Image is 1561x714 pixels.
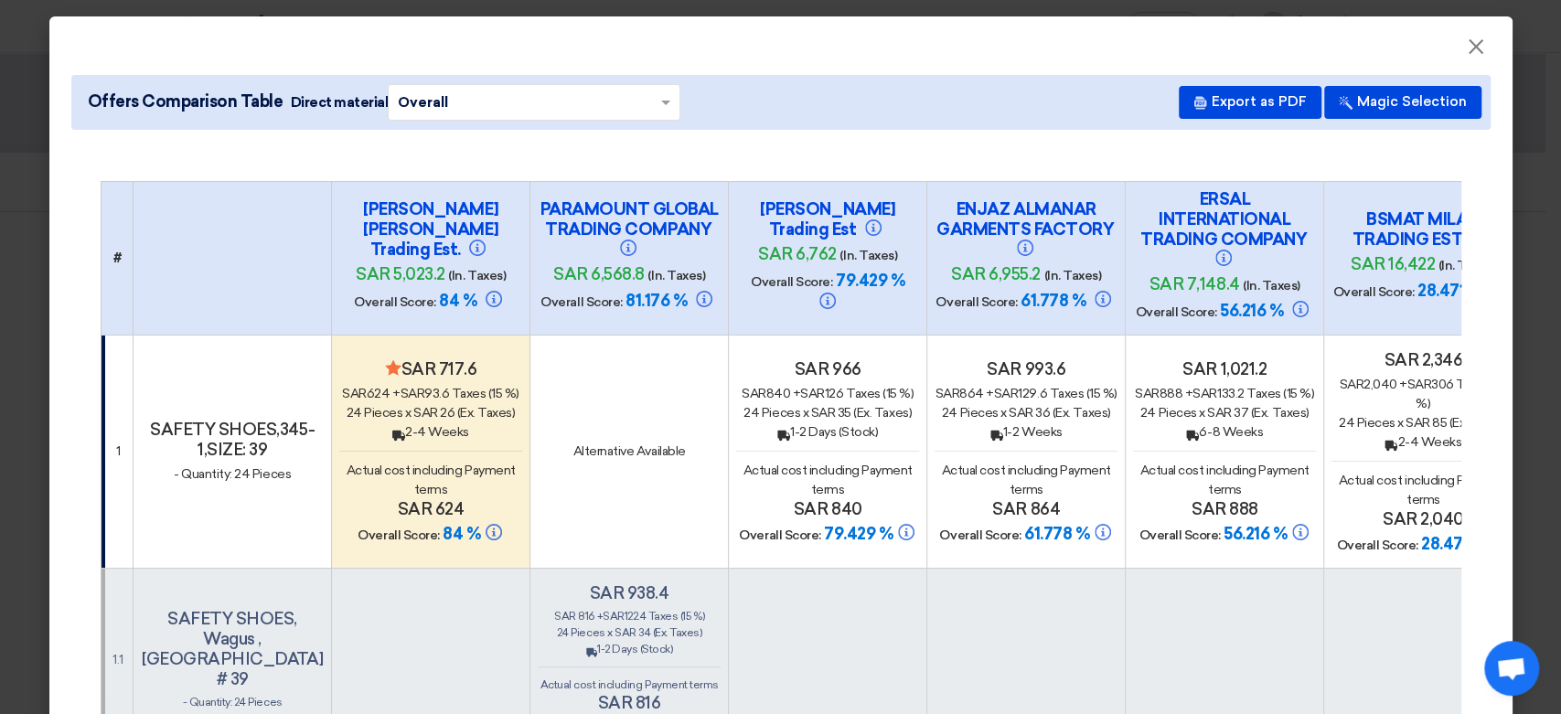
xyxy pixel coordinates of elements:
span: Overall Score: [739,528,820,543]
span: Overall Score: [354,294,435,310]
h4: [PERSON_NAME] Trading Est [736,199,919,240]
div: 816 + 122.4 Taxes (15 %) [538,608,721,624]
span: Overall Score: [936,294,1017,310]
h4: sar 816 [538,693,721,713]
h4: sar 717.6 [339,359,522,379]
div: 888 + 133.2 Taxes (15 %) [1133,384,1316,403]
span: (Ex. Taxes) [653,626,702,639]
span: Pieces x [1356,415,1403,431]
span: Direct material [290,92,388,112]
span: (Ex. Taxes) [853,405,912,421]
span: sar 37 [1207,405,1248,421]
span: Actual cost including Payment terms [540,678,718,691]
div: 1-2 Weeks [935,422,1117,442]
span: Overall Score: [1139,528,1220,543]
span: (In. Taxes) [1243,278,1300,293]
span: (Ex. Taxes) [1251,405,1310,421]
span: 84 % [439,291,476,311]
span: (In. Taxes) [1438,258,1496,273]
span: sar 7,148.4 [1149,274,1240,294]
h4: SAFETY SHOES,345-1,SIZE: 39 [141,420,324,460]
span: Pieces x [959,405,1006,421]
span: Actual cost including Payment terms [942,463,1111,497]
span: (Ex. Taxes) [457,405,516,421]
span: Overall Score: [358,528,439,543]
span: 56.216 % [1224,524,1287,544]
div: 2-4 Weeks [339,422,522,442]
span: Overall Score: [1336,538,1417,553]
th: # [101,181,134,335]
span: Overall Score: [1332,284,1414,300]
td: 1 [101,335,134,568]
span: sar 6,955.2 [951,264,1041,284]
span: 79.429 % [824,524,893,544]
span: Overall Score: [1135,304,1216,320]
h4: sar 2,346 [1331,350,1514,370]
h4: ERSAL INTERNATIONAL TRADING COMPANY [1133,189,1316,270]
span: sar [1407,377,1432,392]
button: Magic Selection [1324,86,1481,119]
div: 2,040 + 306 Taxes (15 %) [1331,375,1514,413]
span: 28.471 % [1421,534,1486,554]
div: 1-2 Days (Stock) [736,422,919,442]
span: 24 [942,405,957,421]
span: × [1467,33,1485,69]
span: sar 16,422 [1351,254,1435,274]
span: sar [400,386,424,401]
span: (In. Taxes) [1043,268,1101,283]
span: 61.778 % [1021,291,1085,311]
h4: BSMAT MILAD TRADING EST [1331,209,1514,250]
span: Actual cost including Payment terms [743,463,913,497]
span: Overall Score: [939,528,1021,543]
span: 56.216 % [1220,301,1283,321]
span: sar [1192,386,1217,401]
span: - Quantity: 24 Pieces [183,696,283,709]
h4: sar 624 [339,499,522,519]
button: Close [1452,29,1500,66]
span: (Ex. Taxes) [1053,405,1111,421]
span: sar [342,386,367,401]
span: (In. Taxes) [448,268,506,283]
span: sar 35 [811,405,851,421]
span: sar [603,610,625,623]
span: Offers Comparison Table [88,90,283,114]
h4: sar 2,040 [1331,509,1514,529]
span: 24 [347,405,362,421]
h4: SAFETY SHOES, Wagus , [GEOGRAPHIC_DATA] # 39 [141,609,324,689]
span: Overall Score: [751,274,832,290]
span: Overall Score: [540,294,622,310]
div: 2-4 Weeks [1331,432,1514,452]
button: Export as PDF [1179,86,1321,119]
span: Actual cost including Payment terms [1339,473,1508,507]
a: Open chat [1484,641,1539,696]
span: (In. Taxes) [839,248,897,263]
span: 28.471 % [1417,281,1482,301]
h4: [PERSON_NAME] [PERSON_NAME] Trading Est. [339,199,522,260]
div: 624 + 93.6 Taxes (15 %) [339,384,522,403]
h4: sar 1,021.2 [1133,359,1316,379]
span: sar [1339,377,1363,392]
h4: sar 938.4 [538,583,721,603]
div: 840 + 126 Taxes (15 %) [736,384,919,403]
span: 24 [1339,415,1354,431]
span: (Ex. Taxes) [1449,415,1508,431]
span: 81.176 % [625,291,687,311]
span: 24 [743,405,759,421]
span: Actual cost including Payment terms [1140,463,1310,497]
span: (In. Taxes) [647,268,705,283]
span: Pieces x [1158,405,1204,421]
span: sar [800,386,825,401]
span: 24 [1140,405,1156,421]
h4: ENJAZ ALMANAR GARMENTS FACTORY [935,199,1117,260]
span: sar 6,568.8 [553,264,645,284]
span: sar [554,610,576,623]
span: sar 85 [1406,415,1447,431]
span: Pieces x [762,405,808,421]
h4: sar 840 [736,499,919,519]
div: 6-8 Weeks [1133,422,1316,442]
span: sar [994,386,1019,401]
span: Pieces x [364,405,411,421]
span: sar [936,386,960,401]
span: Pieces x [571,626,612,639]
span: 24 [557,626,569,639]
